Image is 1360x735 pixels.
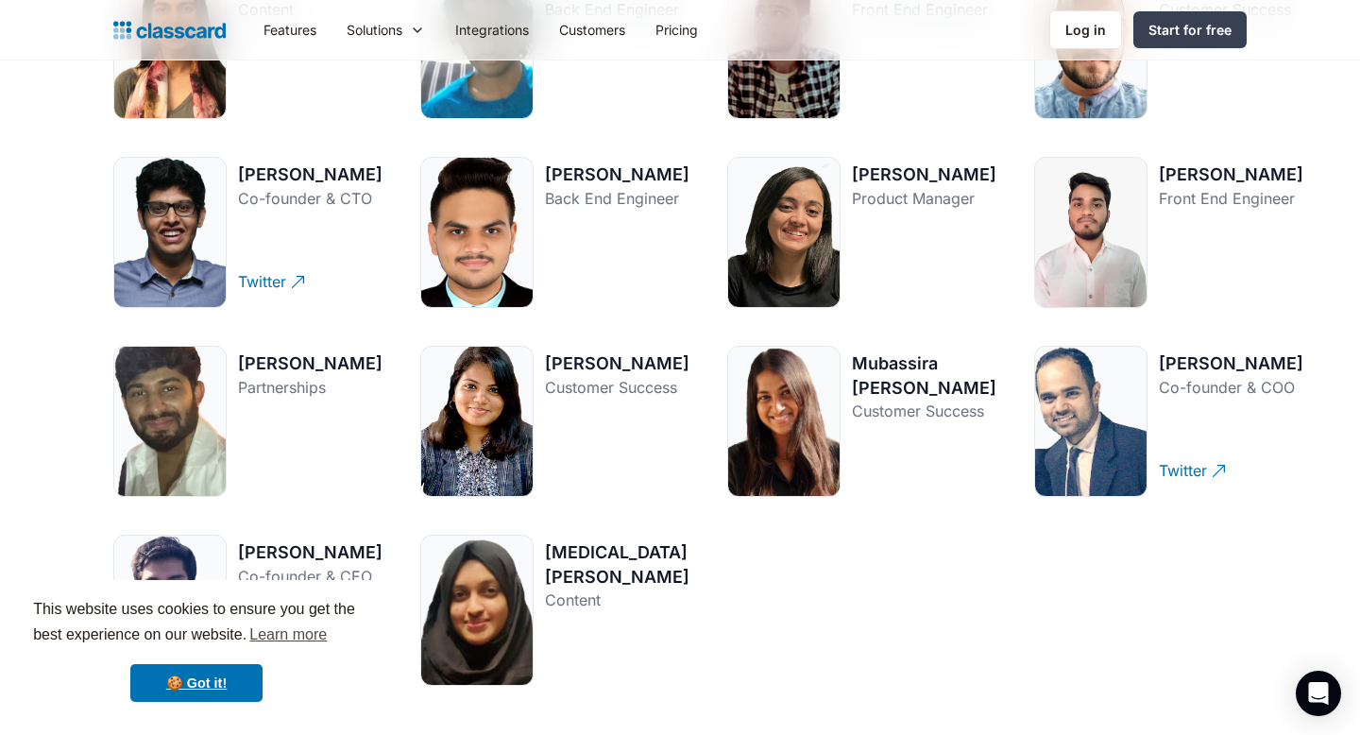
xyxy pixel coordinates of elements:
a: Integrations [440,9,544,51]
a: Twitter [1159,445,1303,497]
div: Front End Engineer [1159,187,1303,210]
div: [PERSON_NAME] [1159,351,1303,375]
div: Solutions [331,9,440,51]
div: [PERSON_NAME] [545,162,689,186]
div: [PERSON_NAME] [1159,162,1303,186]
div: Open Intercom Messenger [1296,671,1341,716]
a: dismiss cookie message [130,664,263,702]
a: Start for free [1133,11,1247,48]
div: Back End Engineer [545,187,689,210]
div: Start for free [1148,20,1232,40]
div: Customer Success [852,400,996,422]
div: Twitter [1159,445,1207,482]
div: Co-founder & COO [1159,376,1303,399]
div: [MEDICAL_DATA][PERSON_NAME] [545,540,689,588]
div: [PERSON_NAME] [238,162,382,186]
div: [PERSON_NAME] [238,351,382,375]
div: [PERSON_NAME] [238,540,382,564]
a: Twitter [238,256,382,308]
div: Solutions [347,20,402,40]
a: Pricing [640,9,713,51]
a: home [113,17,226,43]
div: [PERSON_NAME] [852,162,996,186]
a: learn more about cookies [246,621,330,649]
a: Features [248,9,331,51]
span: This website uses cookies to ensure you get the best experience on our website. [33,598,360,649]
div: [PERSON_NAME] [545,351,689,375]
a: Customers [544,9,640,51]
div: Mubassira [PERSON_NAME] [852,351,996,399]
div: Content [545,589,689,611]
div: Log in [1065,20,1106,40]
div: Partnerships [238,376,382,399]
div: Co-founder & CEO [238,565,382,588]
div: Co-founder & CTO [238,187,382,210]
a: Log in [1049,10,1122,49]
div: cookieconsent [15,580,378,720]
div: Customer Success [545,376,689,399]
div: Product Manager [852,187,996,210]
div: Twitter [238,256,286,293]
